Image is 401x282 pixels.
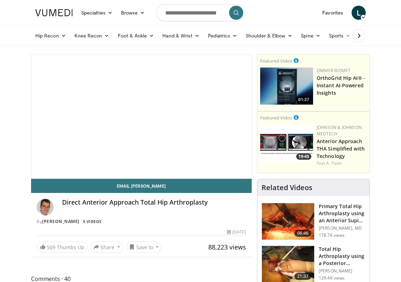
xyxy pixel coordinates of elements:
[260,58,292,64] small: Featured Video
[90,241,123,253] button: Share
[296,153,311,160] span: 19:45
[31,179,252,193] a: Email [PERSON_NAME]
[114,29,158,43] a: Foot & Ankle
[262,183,312,192] h4: Related Videos
[77,6,117,20] a: Specialties
[325,29,355,43] a: Sports
[262,203,365,240] a: 06:46 Primary Total Hip Arthroplasty using an Anterior Supine Intermuscula… [PERSON_NAME], MD 178...
[317,67,351,74] a: Zimmer Biomet
[204,29,241,43] a: Pediatrics
[319,268,365,274] p: [PERSON_NAME]
[319,225,365,231] p: [PERSON_NAME], MD
[35,9,73,16] img: VuMedi Logo
[42,218,79,224] a: [PERSON_NAME]
[262,203,314,240] img: 263423_3.png.150x105_q85_crop-smart_upscale.jpg
[70,29,114,43] a: Knee Recon
[317,124,362,137] a: Johnson & Johnson MedTech
[318,6,347,20] a: Favorites
[326,160,341,166] a: A. Patel
[158,29,204,43] a: Hand & Wrist
[37,242,88,253] a: 509 Thumbs Up
[317,138,365,159] a: Anterior Approach THA Simplified with Technology
[31,55,251,178] video-js: Video Player
[297,29,324,43] a: Spine
[260,67,313,105] img: 51d03d7b-a4ba-45b7-9f92-2bfbd1feacc3.150x105_q85_crop-smart_upscale.jpg
[260,114,292,121] small: Featured Video
[241,29,297,43] a: Shoulder & Elbow
[260,67,313,105] a: 01:37
[319,246,365,267] h3: Total Hip Arthroplasty using a Posterior Approach
[126,241,162,253] button: Save to
[208,243,246,251] span: 88,223 views
[319,203,365,224] h3: Primary Total Hip Arthroplasty using an Anterior Supine Intermuscula…
[156,4,245,21] input: Search topics, interventions
[80,219,104,225] a: 5 Videos
[260,124,313,161] a: 19:45
[227,229,246,235] div: [DATE]
[31,29,70,43] a: Hip Recon
[62,199,246,206] h4: Direct Anterior Approach Total Hip Arthroplasty
[117,6,149,20] a: Browse
[47,244,55,251] span: 509
[37,199,54,216] img: Avatar
[294,230,311,237] span: 06:46
[319,233,345,238] p: 178.7K views
[294,273,311,280] span: 21:37
[352,6,366,20] a: L
[319,275,345,281] p: 129.4K views
[317,160,367,166] div: Feat.
[37,218,246,225] div: By
[260,124,313,161] img: 06bb1c17-1231-4454-8f12-6191b0b3b81a.150x105_q85_crop-smart_upscale.jpg
[296,96,311,103] span: 01:37
[317,75,365,96] a: OrthoGrid Hip AI® - Instant AI-Powered Insights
